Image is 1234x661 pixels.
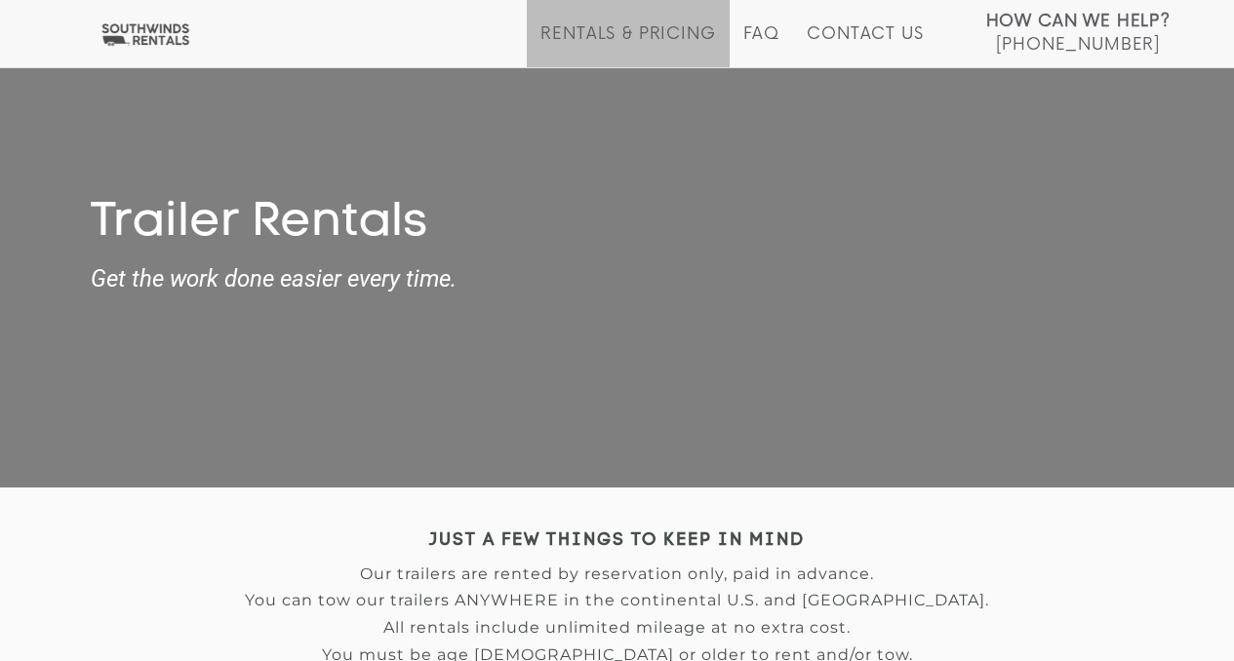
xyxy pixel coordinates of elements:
[98,22,193,47] img: Southwinds Rentals Logo
[91,196,1144,253] h1: Trailer Rentals
[91,266,1144,292] strong: Get the work done easier every time.
[986,10,1171,53] a: How Can We Help? [PHONE_NUMBER]
[429,532,805,549] strong: JUST A FEW THINGS TO KEEP IN MIND
[91,592,1144,609] p: You can tow our trailers ANYWHERE in the continental U.S. and [GEOGRAPHIC_DATA].
[986,12,1171,31] strong: How Can We Help?
[91,565,1144,583] p: Our trailers are rented by reservation only, paid in advance.
[540,24,715,67] a: Rentals & Pricing
[91,619,1144,637] p: All rentals include unlimited mileage at no extra cost.
[743,24,780,67] a: FAQ
[996,35,1160,55] span: [PHONE_NUMBER]
[807,24,923,67] a: Contact Us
